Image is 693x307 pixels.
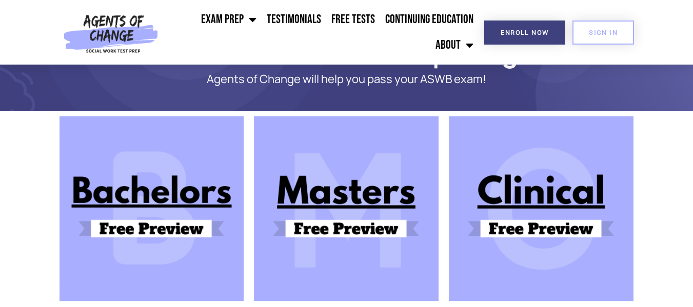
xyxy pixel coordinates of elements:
[430,32,479,58] a: About
[95,73,598,86] p: Agents of Change will help you pass your ASWB exam!
[484,21,565,45] a: Enroll Now
[326,7,380,32] a: Free Tests
[262,7,326,32] a: Testimonials
[589,29,618,36] span: SIGN IN
[501,29,548,36] span: Enroll Now
[380,7,479,32] a: Continuing Education
[196,7,262,32] a: Exam Prep
[572,21,634,45] a: SIGN IN
[163,7,479,58] nav: Menu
